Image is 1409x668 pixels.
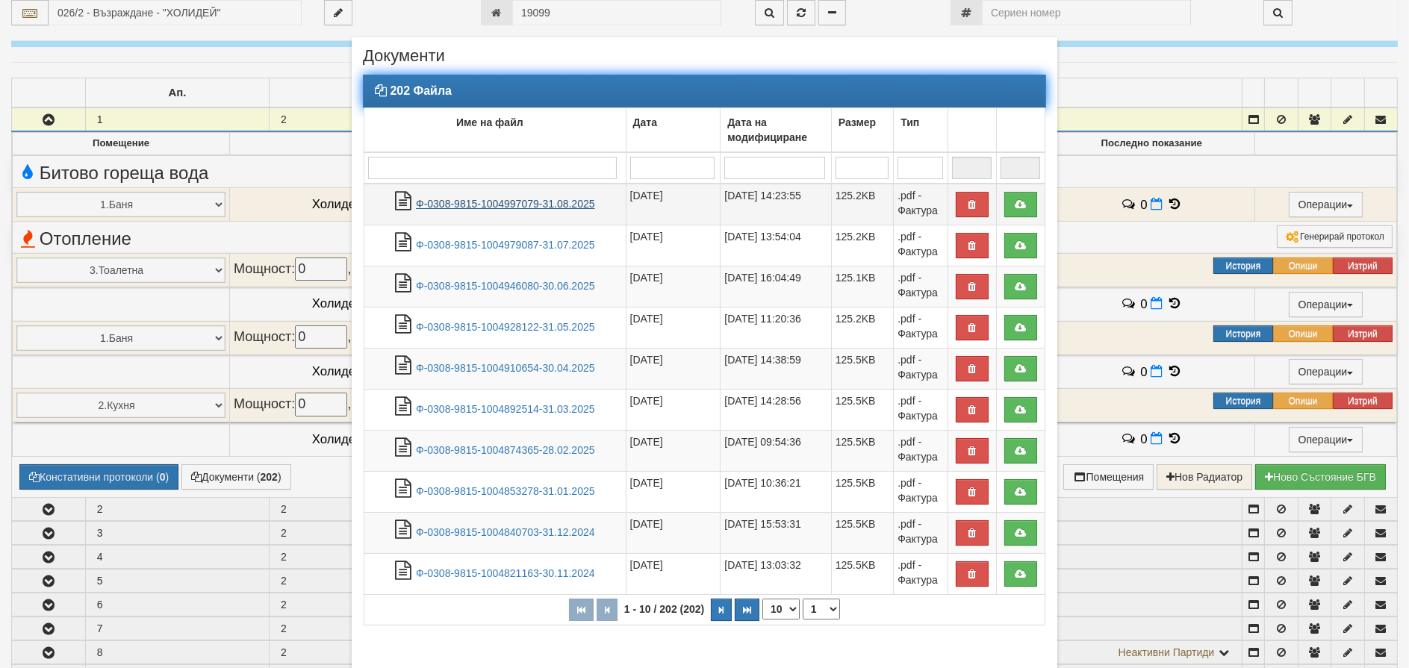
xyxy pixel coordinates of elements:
td: 125.5KB [831,430,893,471]
tr: Ф-0308-9815-1004946080-30.06.2025.pdf - Фактура [364,266,1045,307]
span: Документи [363,49,445,75]
td: 125.5KB [831,389,893,430]
td: [DATE] 16:04:49 [721,266,831,307]
td: .pdf - Фактура [894,266,948,307]
td: [DATE] 10:36:21 [721,471,831,512]
td: [DATE] [626,348,721,389]
select: Брой редове на страница [762,599,800,619]
td: .pdf - Фактура [894,225,948,266]
td: Дата: No sort applied, activate to apply an ascending sort [626,107,721,152]
td: : No sort applied, activate to apply an ascending sort [996,107,1045,152]
td: 125.2KB [831,307,893,348]
tr: Ф-0308-9815-1004840703-31.12.2024.pdf - Фактура [364,512,1045,553]
a: Ф-0308-9815-1004979087-31.07.2025 [416,239,595,251]
button: Предишна страница [597,599,618,621]
td: 125.5KB [831,471,893,512]
td: .pdf - Фактура [894,389,948,430]
a: Ф-0308-9815-1004928122-31.05.2025 [416,321,595,333]
tr: Ф-0308-9815-1004821163-30.11.2024.pdf - Фактура [364,553,1045,594]
td: [DATE] 14:28:56 [721,389,831,430]
td: : No sort applied, activate to apply an ascending sort [948,107,996,152]
td: [DATE] 11:20:36 [721,307,831,348]
td: .pdf - Фактура [894,471,948,512]
td: [DATE] [626,553,721,594]
td: [DATE] 14:38:59 [721,348,831,389]
a: Ф-0308-9815-1004997079-31.08.2025 [416,198,595,210]
tr: Ф-0308-9815-1004874365-28.02.2025.pdf - Фактура [364,430,1045,471]
tr: Ф-0308-9815-1004928122-31.05.2025.pdf - Фактура [364,307,1045,348]
td: .pdf - Фактура [894,348,948,389]
button: Последна страница [735,599,759,621]
td: [DATE] [626,389,721,430]
td: [DATE] [626,307,721,348]
td: .pdf - Фактура [894,512,948,553]
td: [DATE] [626,184,721,225]
td: [DATE] [626,266,721,307]
td: [DATE] [626,225,721,266]
td: .pdf - Фактура [894,307,948,348]
tr: Ф-0308-9815-1004979087-31.07.2025.pdf - Фактура [364,225,1045,266]
td: Размер: No sort applied, activate to apply an ascending sort [831,107,893,152]
tr: Ф-0308-9815-1004910654-30.04.2025.pdf - Фактура [364,348,1045,389]
a: Ф-0308-9815-1004840703-31.12.2024 [416,526,595,538]
td: [DATE] 14:23:55 [721,184,831,225]
a: Ф-0308-9815-1004821163-30.11.2024 [416,567,595,579]
td: 125.5KB [831,512,893,553]
a: Ф-0308-9815-1004874365-28.02.2025 [416,444,595,456]
td: .pdf - Фактура [894,553,948,594]
td: [DATE] [626,430,721,471]
td: [DATE] [626,512,721,553]
b: Дата на модифициране [727,116,807,143]
a: Ф-0308-9815-1004853278-31.01.2025 [416,485,595,497]
button: Първа страница [569,599,594,621]
td: [DATE] [626,471,721,512]
td: Дата на модифициране: No sort applied, activate to apply an ascending sort [721,107,831,152]
td: .pdf - Фактура [894,430,948,471]
tr: Ф-0308-9815-1004997079-31.08.2025.pdf - Фактура [364,184,1045,225]
td: 125.2KB [831,184,893,225]
a: Ф-0308-9815-1004910654-30.04.2025 [416,362,595,374]
button: Следваща страница [711,599,732,621]
span: 1 - 10 / 202 (202) [620,603,708,615]
b: Дата [633,116,657,128]
td: Име на файл: No sort applied, activate to apply an ascending sort [364,107,626,152]
strong: 202 Файла [390,84,452,97]
tr: Ф-0308-9815-1004892514-31.03.2025.pdf - Фактура [364,389,1045,430]
select: Страница номер [803,599,840,619]
td: 125.5KB [831,348,893,389]
td: .pdf - Фактура [894,184,948,225]
td: [DATE] 15:53:31 [721,512,831,553]
td: 125.2KB [831,225,893,266]
tr: Ф-0308-9815-1004853278-31.01.2025.pdf - Фактура [364,471,1045,512]
a: Ф-0308-9815-1004892514-31.03.2025 [416,403,595,415]
td: 125.5KB [831,553,893,594]
td: Тип: No sort applied, activate to apply an ascending sort [894,107,948,152]
b: Име на файл [456,116,523,128]
a: Ф-0308-9815-1004946080-30.06.2025 [416,280,595,292]
td: [DATE] 13:54:04 [721,225,831,266]
td: [DATE] 09:54:36 [721,430,831,471]
b: Тип [901,116,919,128]
td: [DATE] 13:03:32 [721,553,831,594]
b: Размер [839,116,876,128]
td: 125.1KB [831,266,893,307]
